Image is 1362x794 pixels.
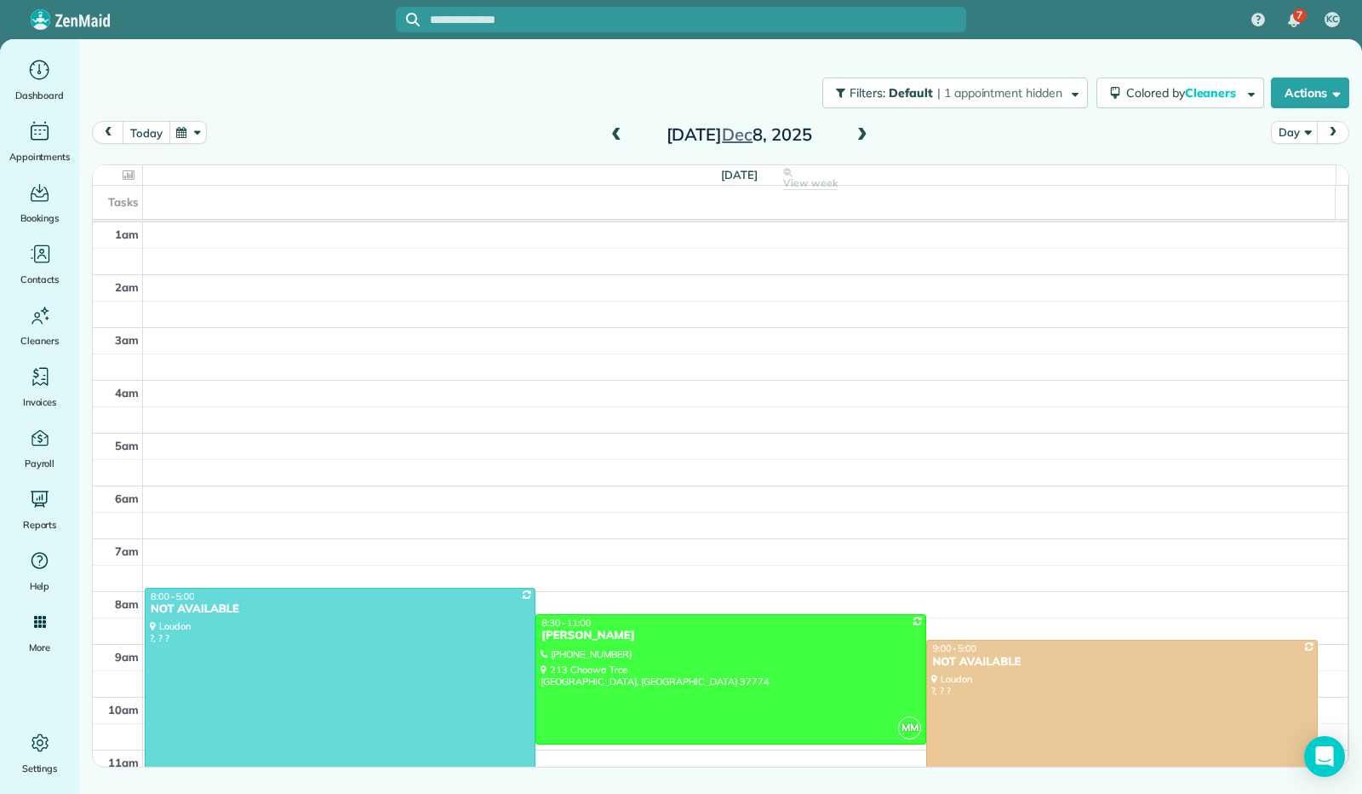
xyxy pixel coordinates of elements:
[115,439,139,452] span: 5am
[7,240,72,288] a: Contacts
[20,271,59,288] span: Contacts
[1296,9,1302,22] span: 7
[7,424,72,472] a: Payroll
[822,78,1088,108] button: Filters: Default | 1 appointment hidden
[1271,121,1318,144] button: Day
[20,210,60,227] span: Bookings
[7,486,72,533] a: Reports
[396,13,420,26] button: Focus search
[7,363,72,411] a: Invoices
[932,642,976,654] span: 9:00 - 5:00
[23,516,57,533] span: Reports
[814,78,1088,108] a: Filters: Default | 1 appointment hidden
[108,756,139,769] span: 11am
[850,85,885,101] span: Filters:
[151,590,195,602] span: 8:00 - 5:00
[1317,121,1349,144] button: next
[115,492,139,505] span: 6am
[115,597,139,611] span: 8am
[541,617,591,629] span: 8:30 - 11:00
[9,148,71,165] span: Appointments
[7,302,72,349] a: Cleaners
[115,650,139,664] span: 9am
[108,195,139,209] span: Tasks
[722,124,753,145] span: Dec
[783,176,838,190] span: View week
[1271,78,1349,108] button: Actions
[406,13,420,26] svg: Focus search
[115,227,139,241] span: 1am
[937,85,1062,101] span: | 1 appointment hidden
[23,394,57,411] span: Invoices
[721,168,758,181] span: [DATE]
[115,386,139,400] span: 4am
[123,121,169,144] button: today
[22,760,58,777] span: Settings
[29,639,50,656] span: More
[931,655,1312,670] div: NOT AVAILABLE
[7,56,72,104] a: Dashboard
[1304,736,1345,777] div: Open Intercom Messenger
[632,125,845,144] h2: [DATE] 8, 2025
[92,121,124,144] button: prev
[115,280,139,294] span: 2am
[889,85,934,101] span: Default
[115,333,139,347] span: 3am
[898,716,921,739] span: MM
[108,703,139,716] span: 10am
[7,547,72,595] a: Help
[1096,78,1264,108] button: Colored byCleaners
[7,118,72,165] a: Appointments
[1276,2,1312,39] div: 7 unread notifications
[1185,85,1239,101] span: Cleaners
[25,455,55,472] span: Payroll
[1326,13,1338,26] span: KC
[7,729,72,777] a: Settings
[30,578,50,595] span: Help
[541,629,921,643] div: [PERSON_NAME]
[15,87,64,104] span: Dashboard
[150,602,530,617] div: NOT AVAILABLE
[20,332,59,349] span: Cleaners
[1126,85,1242,101] span: Colored by
[7,179,72,227] a: Bookings
[115,544,139,558] span: 7am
